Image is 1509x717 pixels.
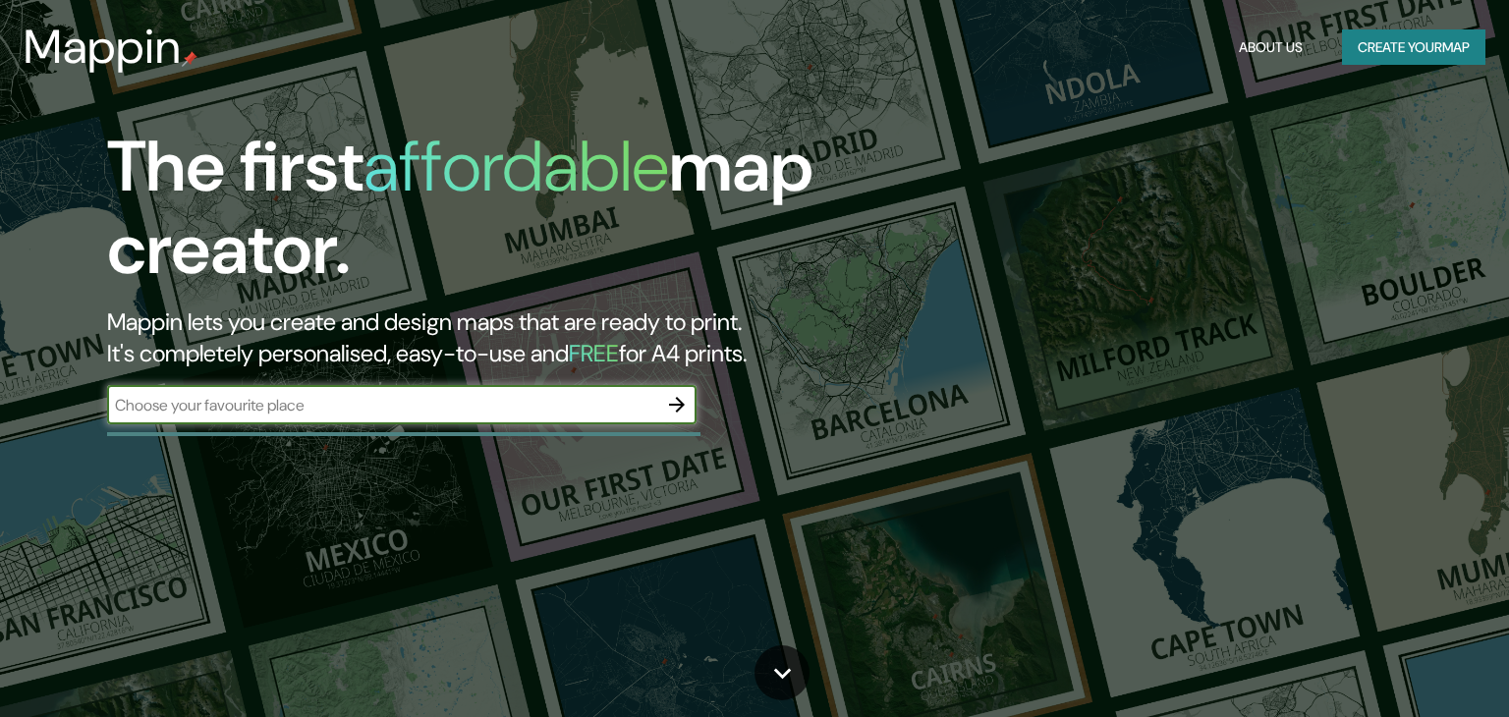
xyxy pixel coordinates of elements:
[107,394,657,416] input: Choose your favourite place
[182,51,197,67] img: mappin-pin
[1231,29,1311,66] button: About Us
[107,306,862,369] h2: Mappin lets you create and design maps that are ready to print. It's completely personalised, eas...
[363,121,669,212] h1: affordable
[1342,29,1485,66] button: Create yourmap
[569,338,619,368] h5: FREE
[107,126,862,306] h1: The first map creator.
[24,20,182,75] h3: Mappin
